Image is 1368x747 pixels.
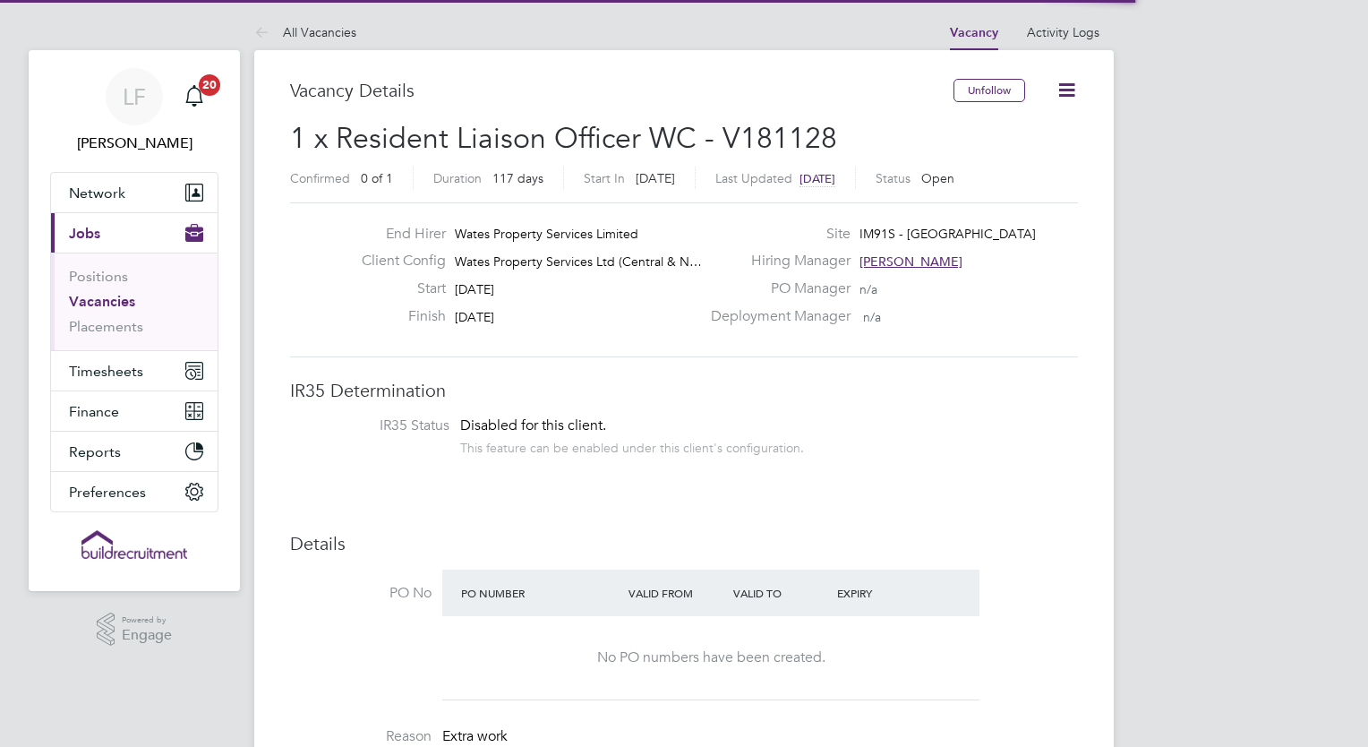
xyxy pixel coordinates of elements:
[308,416,449,435] label: IR35 Status
[50,68,218,154] a: LF[PERSON_NAME]
[624,577,729,609] div: Valid From
[729,577,834,609] div: Valid To
[799,171,835,186] span: [DATE]
[433,170,482,186] label: Duration
[859,226,1036,242] span: IM91S - [GEOGRAPHIC_DATA]
[51,472,218,511] button: Preferences
[584,170,625,186] label: Start In
[859,253,962,270] span: [PERSON_NAME]
[492,170,543,186] span: 117 days
[833,577,937,609] div: Expiry
[51,173,218,212] button: Network
[199,74,220,96] span: 20
[123,85,146,108] span: LF
[50,530,218,559] a: Go to home page
[69,484,146,501] span: Preferences
[122,628,172,643] span: Engage
[50,133,218,154] span: Loarda Fregjaj
[455,309,494,325] span: [DATE]
[97,613,173,647] a: Powered byEngage
[69,293,135,310] a: Vacancies
[29,50,240,591] nav: Main navigation
[69,185,125,202] span: Network
[361,170,393,186] span: 0 of 1
[1027,24,1099,40] a: Activity Logs
[290,584,432,603] label: PO No
[51,432,218,471] button: Reports
[876,170,911,186] label: Status
[457,577,624,609] div: PO Number
[460,435,804,456] div: This feature can be enabled under this client's configuration.
[460,416,606,434] span: Disabled for this client.
[290,79,953,102] h3: Vacancy Details
[950,25,998,40] a: Vacancy
[636,170,675,186] span: [DATE]
[347,307,446,326] label: Finish
[290,121,837,156] span: 1 x Resident Liaison Officer WC - V181128
[69,443,121,460] span: Reports
[859,281,877,297] span: n/a
[455,253,702,270] span: Wates Property Services Ltd (Central & N…
[81,530,187,559] img: buildrec-logo-retina.png
[51,391,218,431] button: Finance
[69,318,143,335] a: Placements
[290,379,1078,402] h3: IR35 Determination
[460,648,962,667] div: No PO numbers have been created.
[700,252,851,270] label: Hiring Manager
[442,727,508,745] span: Extra work
[69,403,119,420] span: Finance
[290,727,432,746] label: Reason
[69,225,100,242] span: Jobs
[700,307,851,326] label: Deployment Manager
[700,279,851,298] label: PO Manager
[69,363,143,380] span: Timesheets
[176,68,212,125] a: 20
[455,281,494,297] span: [DATE]
[715,170,792,186] label: Last Updated
[69,268,128,285] a: Positions
[347,225,446,244] label: End Hirer
[51,213,218,253] button: Jobs
[700,225,851,244] label: Site
[347,279,446,298] label: Start
[290,532,1078,555] h3: Details
[122,613,172,628] span: Powered by
[254,24,356,40] a: All Vacancies
[51,253,218,350] div: Jobs
[455,226,638,242] span: Wates Property Services Limited
[290,170,350,186] label: Confirmed
[863,309,881,325] span: n/a
[953,79,1025,102] button: Unfollow
[347,252,446,270] label: Client Config
[51,351,218,391] button: Timesheets
[921,170,954,186] span: Open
